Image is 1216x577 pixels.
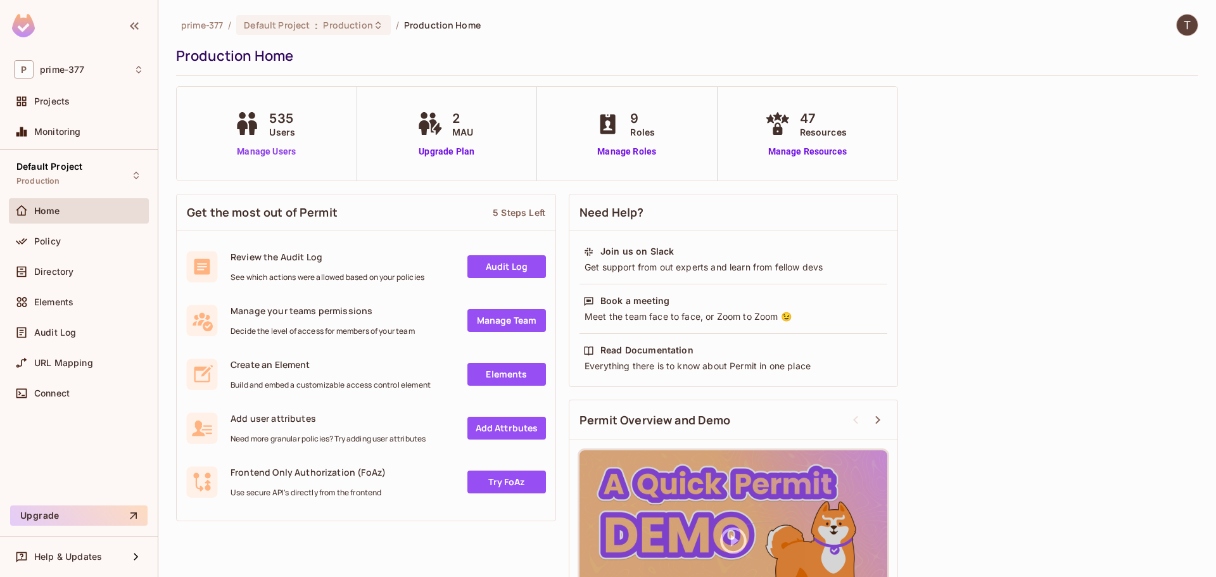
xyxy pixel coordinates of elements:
span: Need Help? [579,205,644,220]
img: SReyMgAAAABJRU5ErkJggg== [12,14,35,37]
a: Manage Team [467,309,546,332]
span: Review the Audit Log [231,251,424,263]
span: Need more granular policies? Try adding user attributes [231,434,426,444]
img: Thyago Rodrigues [1177,15,1198,35]
a: Add Attrbutes [467,417,546,440]
span: Users [269,125,295,139]
span: Production [323,19,372,31]
span: MAU [452,125,473,139]
a: Audit Log [467,255,546,278]
div: Join us on Slack [600,245,674,258]
div: Read Documentation [600,344,693,357]
span: Projects [34,96,70,106]
a: Manage Users [231,145,301,158]
span: Default Project [244,19,310,31]
span: Build and embed a customizable access control element [231,380,431,390]
span: 47 [800,109,847,128]
div: Production Home [176,46,1192,65]
span: Policy [34,236,61,246]
div: Meet the team face to face, or Zoom to Zoom 😉 [583,310,883,323]
div: 5 Steps Left [493,206,545,219]
span: Create an Element [231,358,431,371]
span: Add user attributes [231,412,426,424]
span: Connect [34,388,70,398]
span: 9 [630,109,655,128]
span: Permit Overview and Demo [579,412,731,428]
span: Elements [34,297,73,307]
span: Audit Log [34,327,76,338]
span: Production [16,176,60,186]
span: Frontend Only Authorization (FoAz) [231,466,386,478]
div: Everything there is to know about Permit in one place [583,360,883,372]
span: Production Home [404,19,481,31]
span: Directory [34,267,73,277]
span: Help & Updates [34,552,102,562]
span: Monitoring [34,127,81,137]
span: Manage your teams permissions [231,305,415,317]
a: Elements [467,363,546,386]
span: Roles [630,125,655,139]
span: URL Mapping [34,358,93,368]
li: / [228,19,231,31]
span: 2 [452,109,473,128]
button: Upgrade [10,505,148,526]
span: the active workspace [181,19,223,31]
a: Manage Roles [592,145,661,158]
div: Book a meeting [600,295,669,307]
span: Resources [800,125,847,139]
span: Get the most out of Permit [187,205,338,220]
a: Manage Resources [762,145,853,158]
span: P [14,60,34,79]
span: Use secure API's directly from the frontend [231,488,386,498]
div: Get support from out experts and learn from fellow devs [583,261,883,274]
span: 535 [269,109,295,128]
span: Home [34,206,60,216]
span: : [314,20,319,30]
span: Default Project [16,162,82,172]
a: Try FoAz [467,471,546,493]
li: / [396,19,399,31]
span: Decide the level of access for members of your team [231,326,415,336]
span: See which actions were allowed based on your policies [231,272,424,282]
a: Upgrade Plan [414,145,479,158]
span: Workspace: prime-377 [40,65,84,75]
